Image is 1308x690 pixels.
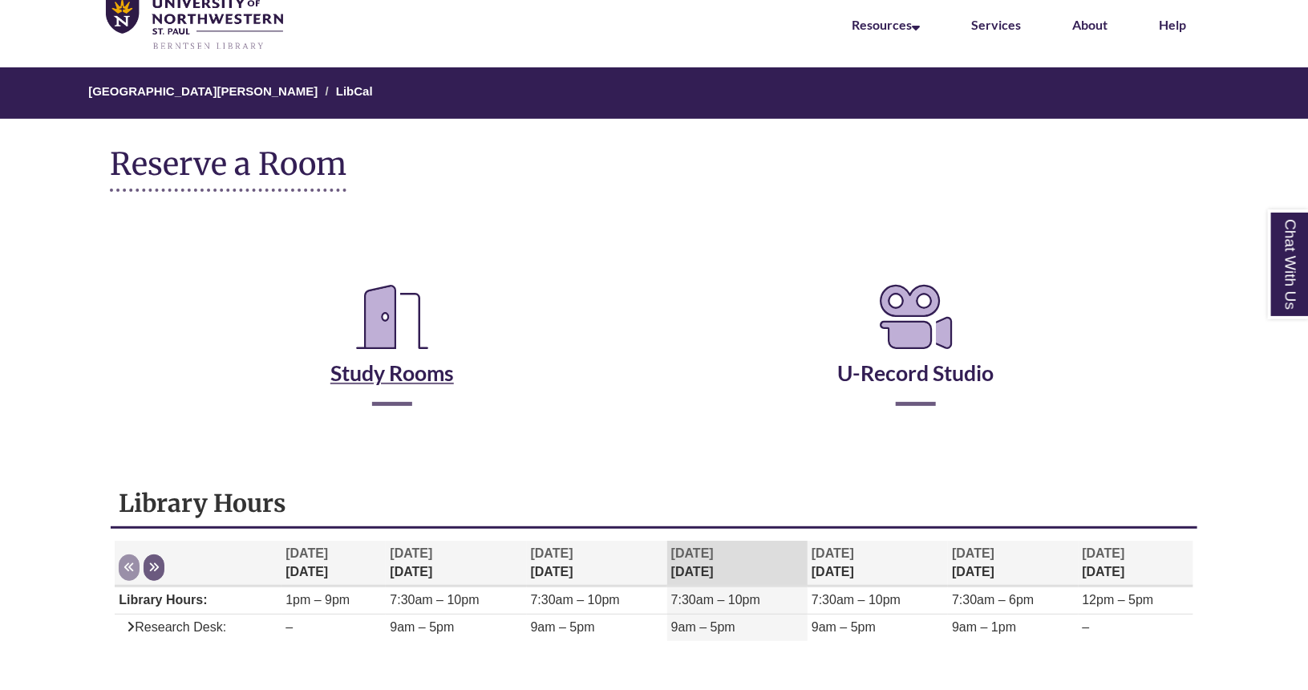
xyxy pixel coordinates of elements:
span: [DATE] [390,546,432,560]
th: [DATE] [1079,541,1193,586]
th: [DATE] [281,541,386,586]
span: 7:30am – 10pm [390,593,479,607]
span: 7:30am – 10pm [531,593,620,607]
span: [DATE] [285,546,328,560]
h1: Library Hours [119,488,1189,518]
th: [DATE] [948,541,1078,586]
span: 9am – 1pm [952,620,1016,634]
span: 9am – 5pm [812,620,876,634]
a: Help [1159,17,1186,32]
span: 9am – 5pm [671,620,735,634]
button: Previous week [119,554,140,581]
div: Library Hours [111,480,1197,669]
td: Library Hours: [115,587,281,615]
span: 9am – 5pm [531,620,595,634]
button: Next week [144,554,164,581]
a: Services [971,17,1021,32]
span: 7:30am – 10pm [812,593,901,607]
a: LibCal [336,84,373,98]
span: [DATE] [812,546,854,560]
span: Research Desk: [119,620,226,634]
th: [DATE] [386,541,526,586]
span: 7:30am – 6pm [952,593,1034,607]
span: [DATE] [671,546,714,560]
span: 9am – 5pm [390,620,454,634]
span: – [285,620,293,634]
span: 12pm – 5pm [1083,593,1154,607]
th: [DATE] [808,541,948,586]
span: [DATE] [531,546,573,560]
span: – [1083,620,1090,634]
a: [GEOGRAPHIC_DATA][PERSON_NAME] [88,84,318,98]
nav: Breadcrumb [110,67,1197,119]
a: Resources [852,17,920,32]
div: Reserve a Room [110,232,1197,453]
span: 1pm – 9pm [285,593,350,607]
a: U-Record Studio [838,320,994,386]
th: [DATE] [667,541,808,586]
h1: Reserve a Room [110,147,346,192]
span: [DATE] [952,546,994,560]
a: About [1072,17,1108,32]
th: [DATE] [527,541,667,586]
span: 7:30am – 10pm [671,593,760,607]
span: [DATE] [1083,546,1125,560]
a: Study Rooms [330,320,454,386]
